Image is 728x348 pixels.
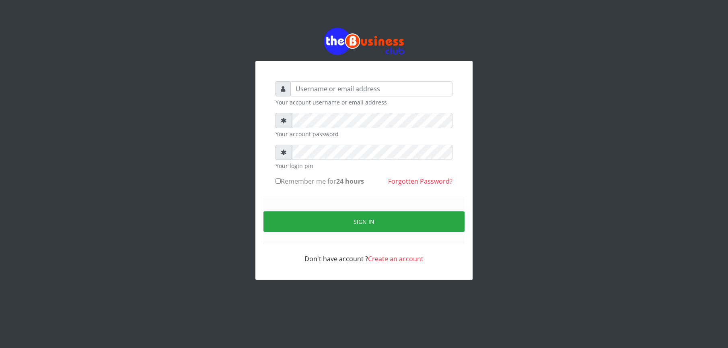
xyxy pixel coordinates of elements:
button: Sign in [263,211,465,232]
small: Your login pin [276,162,452,170]
a: Forgotten Password? [388,177,452,186]
a: Create an account [368,254,424,263]
b: 24 hours [336,177,364,186]
div: Don't have account ? [276,244,452,264]
small: Your account username or email address [276,98,452,106]
label: Remember me for [276,176,364,186]
input: Username or email address [290,81,452,96]
small: Your account password [276,130,452,138]
input: Remember me for24 hours [276,178,281,184]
